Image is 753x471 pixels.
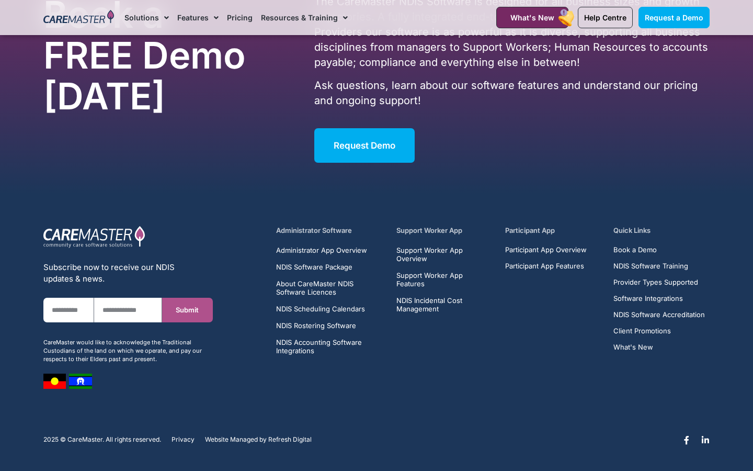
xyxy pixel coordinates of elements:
a: Help Centre [578,7,633,28]
span: Website Managed by [205,436,267,443]
span: .com [86,178,109,189]
a: NDIS Software Package [276,263,384,271]
img: CareMaster Logo [43,10,114,26]
span: Client Promotions [613,327,671,335]
span: NDIS Rostering Software [276,321,356,330]
img: image 7 [43,374,66,389]
a: NDIS Software Accreditation [613,311,705,319]
a: Privacy [172,436,195,443]
a: Book a Demo [613,246,705,254]
span: Software Integrations [613,295,683,302]
span: .au [109,178,123,189]
a: Software Integrations [613,295,705,302]
a: Participant App Features [505,262,587,270]
a: Administrator App Overview [276,246,384,254]
a: What's New [496,7,568,28]
p: Ask questions, learn about our software features and understand our pricing and ongoing support! [314,78,710,108]
span: What's New [613,343,653,351]
a: Request a Demo [638,7,710,28]
a: Support Worker App Overview [396,246,493,263]
p: 2025 © CareMaster. All rights reserved. [43,436,161,443]
a: NDIS Accounting Software Integrations [276,338,384,355]
a: Provider Types Supported [613,278,705,286]
span: @caremaster [25,178,86,189]
a: Support Worker App Features [396,271,493,288]
a: NDIS Software Training [613,262,705,270]
span: Participant App Features [505,262,584,270]
img: CareMaster Logo Part [43,226,145,249]
span: Provider Types Supported [613,278,698,286]
span: Book a Demo [613,246,657,254]
div: CareMaster would like to acknowledge the Traditional Custodians of the land on which we operate, ... [43,338,213,363]
a: Request Demo [314,128,415,163]
a: What's New [613,343,705,351]
span: NDIS Scheduling Calendars [276,305,365,313]
span: What's New [510,13,554,22]
span: Administrator App Overview [276,246,367,254]
a: NDIS Scheduling Calendars [276,305,384,313]
a: About CareMaster NDIS Software Licences [276,279,384,296]
span: Request a Demo [645,13,703,22]
a: NDIS Rostering Software [276,321,384,330]
a: Participant App Overview [505,246,587,254]
button: Submit [162,298,213,322]
h5: Quick Links [613,226,710,235]
div: Subscribe now to receive our NDIS updates & news. [43,262,213,285]
span: Help Centre [584,13,626,22]
a: Refresh Digital [268,436,312,443]
span: Submit [176,306,199,314]
h5: Participant App [505,226,601,235]
h5: Administrator Software [276,226,384,235]
a: Client Promotions [613,327,705,335]
h5: Support Worker App [396,226,493,235]
span: NDIS Software Training [613,262,688,270]
span: NDIS Software Package [276,263,352,271]
span: Request Demo [334,140,395,151]
img: image 8 [69,374,92,389]
a: NDIS Incidental Cost Management [396,296,493,313]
